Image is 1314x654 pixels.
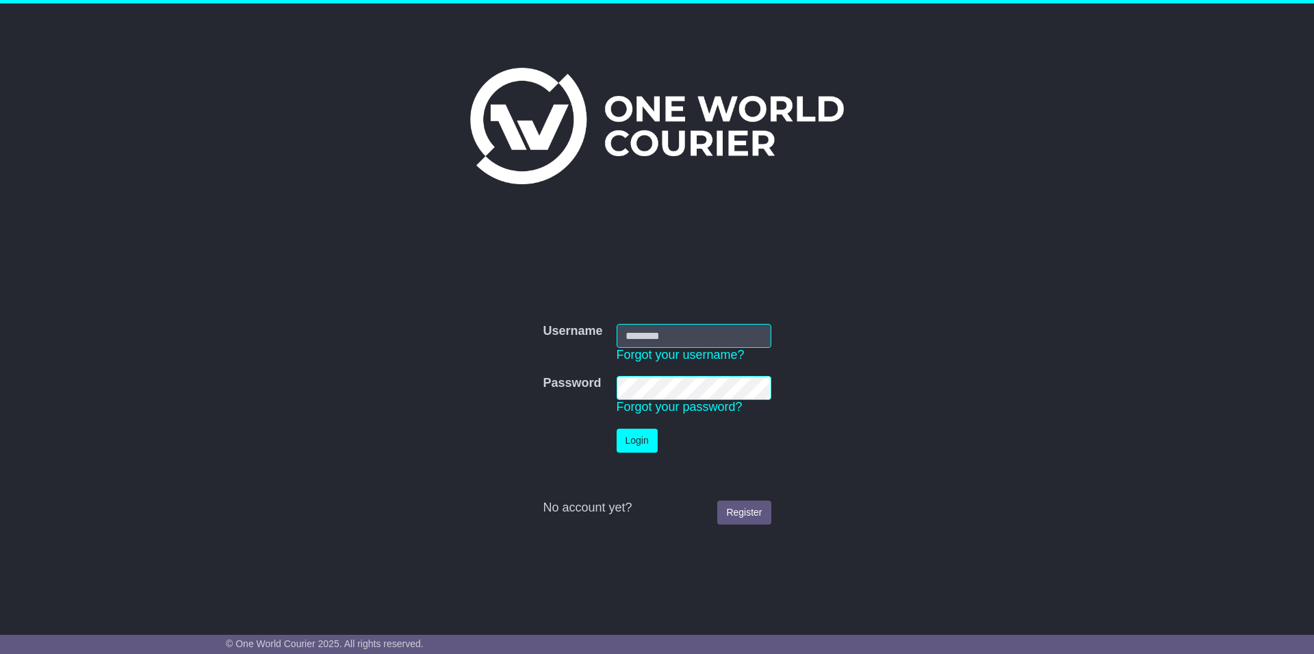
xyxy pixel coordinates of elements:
img: One World [470,68,844,184]
a: Register [717,501,771,525]
label: Username [543,324,602,339]
span: © One World Courier 2025. All rights reserved. [226,638,424,649]
label: Password [543,376,601,391]
a: Forgot your password? [617,400,743,414]
button: Login [617,429,658,453]
div: No account yet? [543,501,771,516]
a: Forgot your username? [617,348,745,362]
